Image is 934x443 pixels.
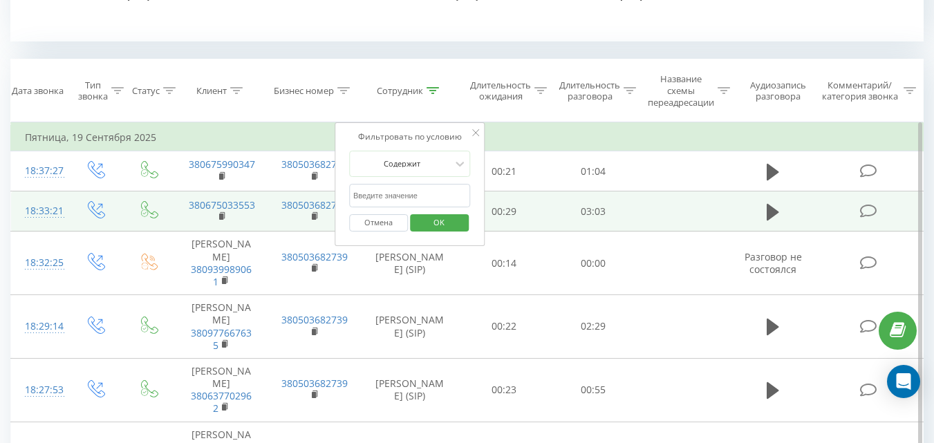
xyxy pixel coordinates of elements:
div: 18:33:21 [25,198,54,225]
td: Пятница, 19 Сентября 2025 [11,124,924,151]
div: 18:32:25 [25,249,54,276]
div: 18:27:53 [25,377,54,404]
div: Название схемы переадресации [648,73,714,109]
td: 00:23 [460,358,549,422]
td: [PERSON_NAME] [175,358,268,422]
div: Аудиозапись разговора [743,79,813,103]
td: 01:04 [549,151,638,191]
a: 380675990347 [189,158,255,171]
span: OK [420,211,458,233]
td: 02:29 [549,295,638,359]
button: Отмена [349,214,408,232]
div: Тип звонка [78,79,108,103]
td: 00:55 [549,358,638,422]
div: Комментарий/категория звонка [819,79,900,103]
td: [PERSON_NAME] (SIP) [360,295,460,359]
a: 380503682739 [281,198,348,211]
a: 380977667635 [191,326,252,352]
div: Дата звонка [12,85,64,97]
button: OK [410,214,469,232]
td: [PERSON_NAME] (SIP) [360,358,460,422]
td: 00:21 [460,151,549,191]
td: 00:14 [460,232,549,295]
td: 00:22 [460,295,549,359]
div: Open Intercom Messenger [887,365,920,398]
div: 18:37:27 [25,158,54,185]
td: 00:00 [549,232,638,295]
div: Длительность ожидания [470,79,531,103]
td: [PERSON_NAME] [175,232,268,295]
div: Длительность разговора [559,79,620,103]
div: Статус [132,85,160,97]
a: 380503682739 [281,158,348,171]
a: 380503682739 [281,313,348,326]
div: Сотрудник [377,85,423,97]
td: [PERSON_NAME] [175,295,268,359]
a: 380939989061 [191,263,252,288]
td: [PERSON_NAME] (SIP) [360,232,460,295]
a: 380637702962 [191,389,252,415]
span: Разговор не состоялся [745,250,802,276]
div: Бизнес номер [274,85,334,97]
div: Клиент [196,85,227,97]
a: 380503682739 [281,250,348,263]
input: Введите значение [349,184,471,208]
a: 380675033553 [189,198,255,211]
div: Фильтровать по условию [349,130,471,144]
div: 18:29:14 [25,313,54,340]
td: 03:03 [549,191,638,232]
a: 380503682739 [281,377,348,390]
td: 00:29 [460,191,549,232]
